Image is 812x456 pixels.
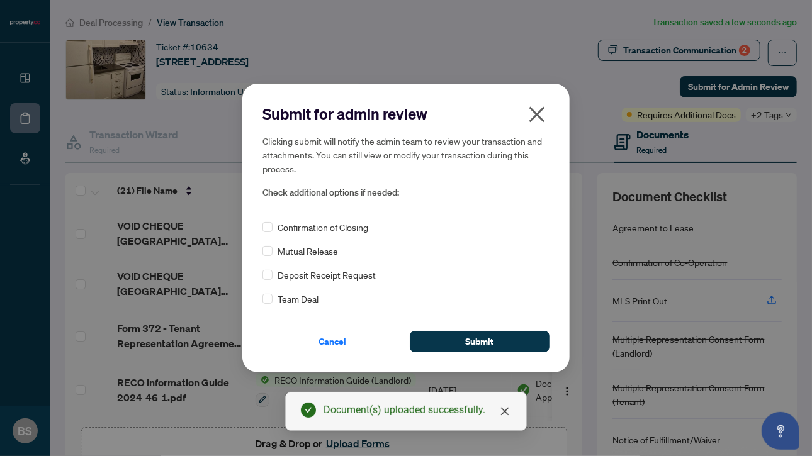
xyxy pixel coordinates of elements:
[527,104,547,125] span: close
[278,268,376,282] span: Deposit Receipt Request
[262,134,550,175] h5: Clicking submit will notify the admin team to review your transaction and attachments. You can st...
[278,292,319,306] span: Team Deal
[500,406,510,416] span: close
[278,244,338,258] span: Mutual Release
[262,331,402,352] button: Cancel
[762,412,799,450] button: Open asap
[278,220,368,234] span: Confirmation of Closing
[466,331,494,352] span: Submit
[498,404,512,418] a: Close
[319,331,346,352] span: Cancel
[301,403,316,418] span: check-circle
[262,186,550,200] span: Check additional options if needed:
[410,331,550,352] button: Submit
[262,104,550,124] h2: Submit for admin review
[324,403,511,418] div: Document(s) uploaded successfully.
